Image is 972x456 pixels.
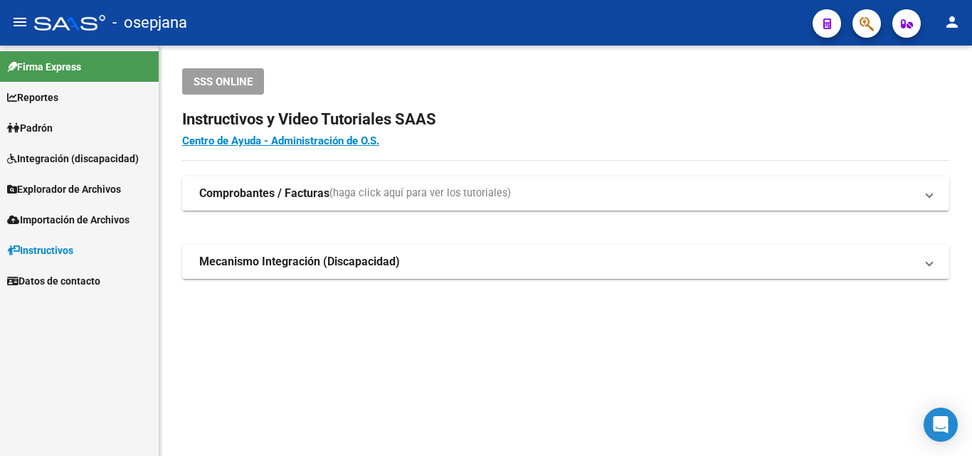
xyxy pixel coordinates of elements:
[199,186,329,201] strong: Comprobantes / Facturas
[182,68,264,95] button: SSS ONLINE
[924,408,958,442] div: Open Intercom Messenger
[11,14,28,31] mat-icon: menu
[194,75,253,88] span: SSS ONLINE
[112,7,187,38] span: - osepjana
[7,90,58,105] span: Reportes
[7,273,100,289] span: Datos de contacto
[7,59,81,75] span: Firma Express
[182,134,379,147] a: Centro de Ayuda - Administración de O.S.
[182,106,949,133] h2: Instructivos y Video Tutoriales SAAS
[944,14,961,31] mat-icon: person
[7,212,130,228] span: Importación de Archivos
[7,181,121,197] span: Explorador de Archivos
[7,120,53,136] span: Padrón
[199,254,400,270] strong: Mecanismo Integración (Discapacidad)
[182,245,949,279] mat-expansion-panel-header: Mecanismo Integración (Discapacidad)
[329,186,511,201] span: (haga click aquí para ver los tutoriales)
[7,243,73,258] span: Instructivos
[182,176,949,211] mat-expansion-panel-header: Comprobantes / Facturas(haga click aquí para ver los tutoriales)
[7,151,139,166] span: Integración (discapacidad)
